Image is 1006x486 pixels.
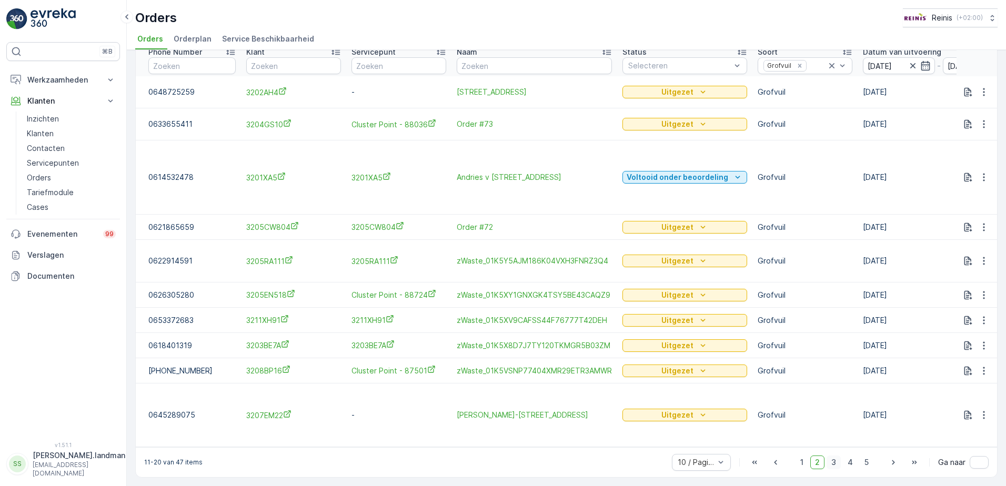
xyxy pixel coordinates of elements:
p: Cases [27,202,48,212]
p: - [351,87,446,97]
a: Klanten [23,126,120,141]
span: 3211XH91 [246,315,341,326]
input: Zoeken [351,57,446,74]
span: Orders [137,34,163,44]
button: Werkzaamheden [6,69,120,90]
input: dd/mm/yyyy [863,57,935,74]
p: [PERSON_NAME].landman [33,450,125,461]
p: Werkzaamheden [27,75,99,85]
span: Andries v [STREET_ADDRESS] [457,172,612,183]
a: 3205CW804 [351,221,446,232]
a: Verslagen [6,245,120,266]
a: Evenementen99 [6,224,120,245]
img: Reinis-Logo-Vrijstaand_Tekengebied-1-copy2_aBO4n7j.png [903,12,928,24]
a: 3202AH4 [246,87,341,98]
input: Zoeken [457,57,612,74]
button: Klanten [6,90,120,112]
div: SS [9,455,26,472]
a: 3205CW804 [246,221,341,232]
p: Grofvuil [758,340,852,351]
p: Grofvuil [758,315,852,326]
p: Voltooid onder beoordeling [627,172,728,183]
a: Documenten [6,266,120,287]
p: Tariefmodule [27,187,74,198]
p: Datum van uitvoering [863,47,941,57]
p: - [351,410,446,420]
p: 11-20 van 47 items [144,458,203,467]
span: Orderplan [174,34,212,44]
button: Uitgezet [622,289,747,301]
button: Uitgezet [622,255,747,267]
a: Orders [23,170,120,185]
a: zWaste_01K5Y5AJM186K04VXH3FNRZ3Q4 [457,256,612,266]
a: Andries v Bronckhorstlaan 5 [457,172,612,183]
p: 0633655411 [148,119,236,129]
p: ( +02:00 ) [957,14,983,22]
p: 0645289075 [148,410,236,420]
button: Uitgezet [622,339,747,352]
span: Ga naar [938,457,965,468]
p: Klanten [27,96,99,106]
p: Uitgezet [661,87,693,97]
p: Grofvuil [758,290,852,300]
a: zWaste_01K5X8D7J7TY120TKMGR5B03ZM [457,340,612,351]
p: Grofvuil [758,172,852,183]
p: [EMAIL_ADDRESS][DOMAIN_NAME] [33,461,125,478]
a: Cases [23,200,120,215]
p: Naam [457,47,477,57]
button: SS[PERSON_NAME].landman[EMAIL_ADDRESS][DOMAIN_NAME] [6,450,120,478]
span: zWaste_01K5XY1GNXGK4TSY5BE43CAQZ9 [457,290,612,300]
a: Tariefmodule [23,185,120,200]
span: 3204GS10 [246,119,341,130]
p: 0618401319 [148,340,236,351]
a: 3208BP16 [246,365,341,376]
span: 1 [796,455,808,469]
span: v 1.51.1 [6,442,120,448]
span: 3 [827,455,841,469]
span: [STREET_ADDRESS] [457,87,612,97]
a: 3203BE7A [246,340,341,351]
span: 3207EM22 [246,410,341,421]
p: 0614532478 [148,172,236,183]
a: Cluster Point - 88036 [351,119,446,130]
span: 3201XA5 [351,172,446,183]
a: Da Costastraat 4 [457,87,612,97]
button: Uitgezet [622,314,747,327]
p: Reinis [932,13,952,23]
p: Uitgezet [661,315,693,326]
button: Uitgezet [622,86,747,98]
p: Orders [135,9,177,26]
a: 3201XA5 [246,172,341,183]
p: Inzichten [27,114,59,124]
span: 4 [843,455,858,469]
button: Uitgezet [622,409,747,421]
span: Service Beschikbaarheid [222,34,314,44]
p: 0626305280 [148,290,236,300]
p: Status [622,47,647,57]
p: Grofvuil [758,366,852,376]
p: Grofvuil [758,119,852,129]
a: Order #72 [457,222,612,232]
button: Reinis(+02:00) [903,8,998,27]
a: zWaste_01K5VSNP77404XMR29ETR3AMWR [457,366,612,376]
a: Cluster Point - 87501 [351,365,446,376]
span: 3205RA111 [246,256,341,267]
a: Cluster Point - 88724 [351,289,446,300]
p: Servicepunten [27,158,79,168]
p: Grofvuil [758,410,852,420]
button: Uitgezet [622,118,747,130]
span: Order #73 [457,119,612,129]
img: logo [6,8,27,29]
p: Documenten [27,271,116,281]
span: 3211XH91 [351,315,446,326]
